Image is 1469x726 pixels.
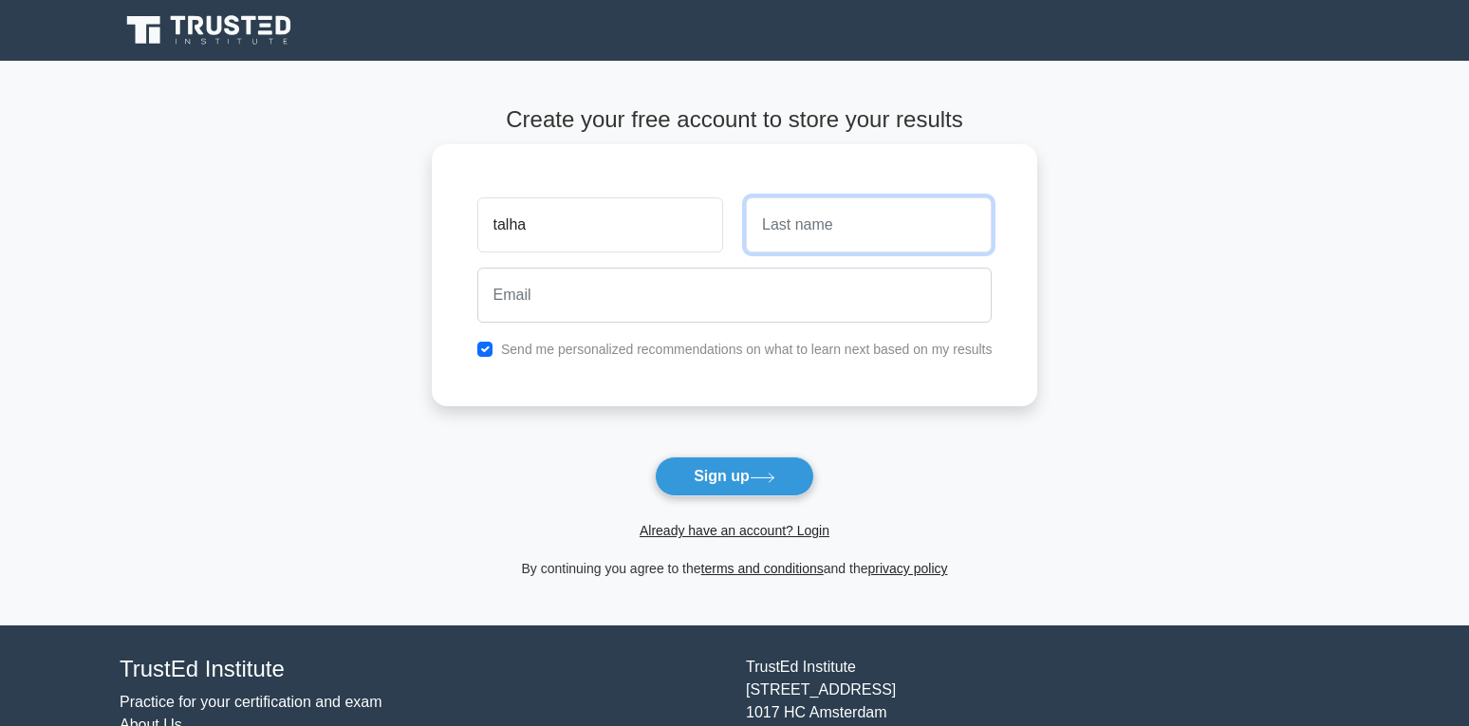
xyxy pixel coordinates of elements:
a: Already have an account? Login [640,523,829,538]
input: First name [477,197,723,252]
a: Practice for your certification and exam [120,694,382,710]
label: Send me personalized recommendations on what to learn next based on my results [501,342,993,357]
button: Sign up [655,456,814,496]
input: Email [477,268,993,323]
h4: Create your free account to store your results [432,106,1038,134]
a: privacy policy [868,561,948,576]
h4: TrustEd Institute [120,656,723,683]
div: By continuing you agree to the and the [420,557,1050,580]
a: terms and conditions [701,561,824,576]
input: Last name [746,197,992,252]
